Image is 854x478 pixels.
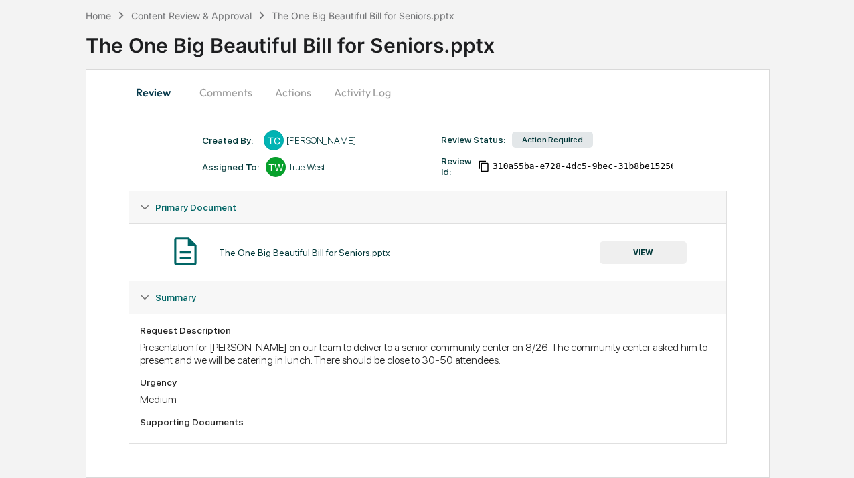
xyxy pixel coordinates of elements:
[219,247,390,258] div: The One Big Beautiful Bill for Seniors.pptx
[202,162,259,172] div: Assigned To:
[129,314,725,443] div: Summary
[140,325,715,336] div: Request Description
[86,23,854,57] div: The One Big Beautiful Bill for Seniors.pptx
[441,156,471,177] div: Review Id:
[189,76,263,108] button: Comments
[272,10,454,21] div: The One Big Beautiful Bill for Seniors.pptx
[129,281,725,314] div: Summary
[155,202,236,213] span: Primary Document
[140,393,715,406] div: Medium
[264,130,284,150] div: TC
[129,223,725,281] div: Primary Document
[86,10,111,21] div: Home
[129,191,725,223] div: Primary Document
[140,416,715,427] div: Supporting Documents
[493,161,681,172] span: 310a55ba-e728-4dc5-9bec-31b8be152562
[441,134,505,145] div: Review Status:
[140,377,715,388] div: Urgency
[266,157,286,177] div: TW
[288,162,325,172] div: True West
[323,76,402,108] button: Activity Log
[169,235,202,268] img: Document Icon
[131,10,252,21] div: Content Review & Approval
[202,135,257,146] div: Created By: ‎ ‎
[129,76,726,108] div: secondary tabs example
[140,341,715,366] div: Presentation for [PERSON_NAME] on our team to deliver to a senior community center on 8/26. The c...
[263,76,323,108] button: Actions
[478,160,490,172] span: Copy Id
[600,241,687,264] button: VIEW
[155,292,196,303] span: Summary
[512,132,593,148] div: Action Required
[129,76,189,108] button: Review
[286,135,356,146] div: [PERSON_NAME]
